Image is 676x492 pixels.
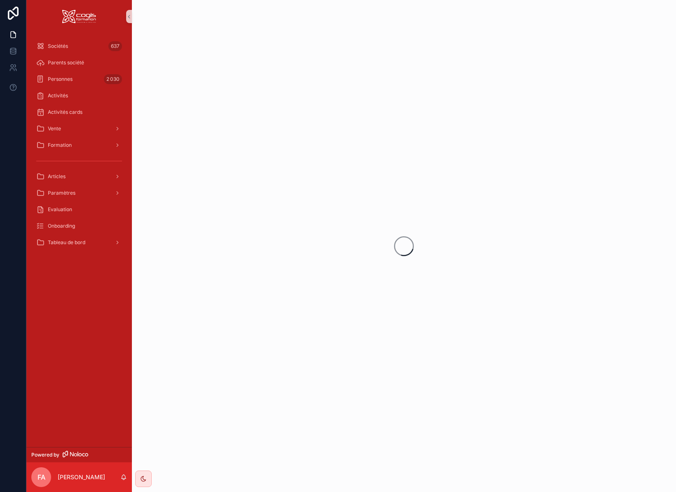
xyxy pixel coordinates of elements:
a: Personnes2 030 [31,72,127,87]
a: Tableau de bord [31,235,127,250]
a: Formation [31,138,127,153]
span: Powered by [31,452,59,458]
a: Powered by [26,447,132,462]
span: Formation [48,142,72,148]
p: [PERSON_NAME] [58,473,105,481]
span: Articles [48,173,66,180]
a: Sociétés637 [31,39,127,54]
img: App logo [62,10,96,23]
a: Onboarding [31,219,127,233]
div: scrollable content [26,33,132,261]
a: Paramètres [31,186,127,200]
a: Vente [31,121,127,136]
span: Sociétés [48,43,68,49]
span: Vente [48,125,61,132]
a: Parents société [31,55,127,70]
a: Articles [31,169,127,184]
span: Onboarding [48,223,75,229]
span: Personnes [48,76,73,82]
span: Activités [48,92,68,99]
span: Activités cards [48,109,82,115]
a: Evaluation [31,202,127,217]
a: Activités [31,88,127,103]
span: Paramètres [48,190,75,196]
span: Parents société [48,59,84,66]
span: Tableau de bord [48,239,85,246]
div: 2 030 [104,74,122,84]
span: Evaluation [48,206,72,213]
a: Activités cards [31,105,127,120]
div: 637 [108,41,122,51]
span: FA [38,472,45,482]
